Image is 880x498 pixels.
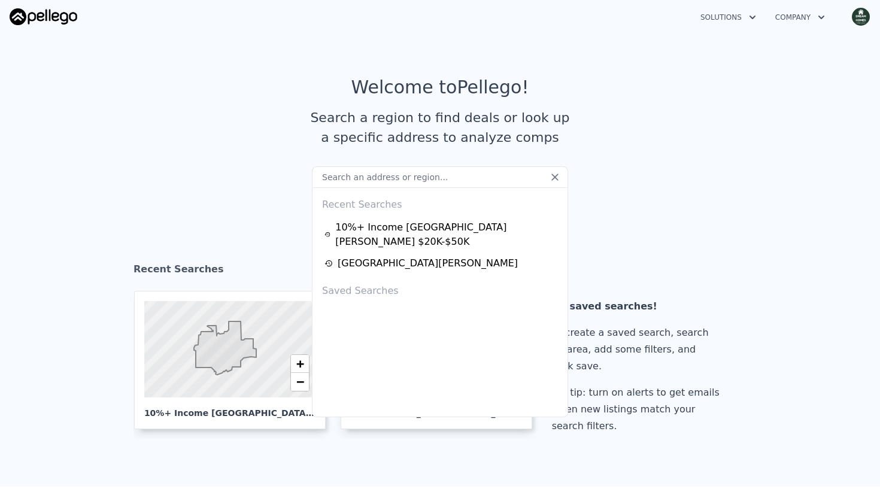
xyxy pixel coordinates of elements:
[317,188,563,217] div: Recent Searches
[306,108,574,147] div: Search a region to find deals or look up a specific address to analyze comps
[351,77,529,98] div: Welcome to Pellego !
[552,298,724,315] div: No saved searches!
[291,355,309,373] a: Zoom in
[296,356,304,371] span: +
[312,166,568,188] input: Search an address or region...
[317,274,563,303] div: Saved Searches
[691,7,766,28] button: Solutions
[552,324,724,375] div: To create a saved search, search an area, add some filters, and click save.
[552,384,724,435] div: Pro tip: turn on alerts to get emails when new listings match your search filters.
[144,397,315,419] div: 10%+ Income [GEOGRAPHIC_DATA][PERSON_NAME] $20K-$50K
[133,253,747,291] div: Recent Searches
[291,373,309,391] a: Zoom out
[296,374,304,389] span: −
[851,7,870,26] img: avatar
[134,291,335,429] a: 10%+ Income [GEOGRAPHIC_DATA][PERSON_NAME] $20K-$50K
[10,8,77,25] img: Pellego
[324,220,559,249] a: 10%+ Income [GEOGRAPHIC_DATA][PERSON_NAME] $20K-$50K
[766,7,835,28] button: Company
[324,256,559,271] a: [GEOGRAPHIC_DATA][PERSON_NAME]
